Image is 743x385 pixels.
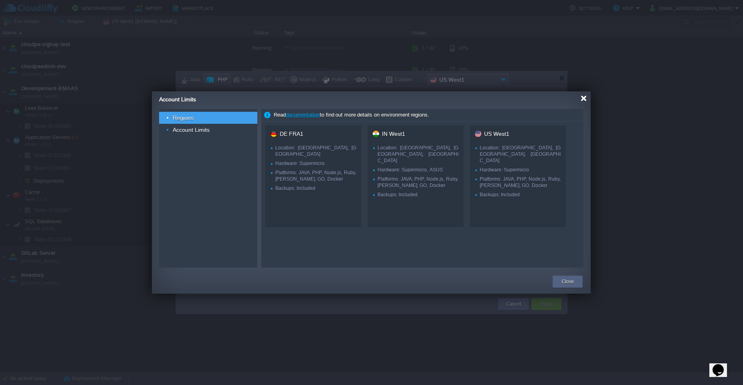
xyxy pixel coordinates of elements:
li: Hardware: Supermicro [475,167,561,176]
li: Location: [GEOGRAPHIC_DATA], [GEOGRAPHIC_DATA], [GEOGRAPHIC_DATA] [373,145,458,164]
div: US West1 [470,131,566,137]
li: Location: [GEOGRAPHIC_DATA], [GEOGRAPHIC_DATA] [271,145,356,157]
span: Account Limits [159,96,196,103]
li: Backups: Included [271,185,356,191]
div: Read to find out more details on environment regions. [261,109,583,121]
a: Regions [172,114,195,121]
li: Platforms: JAVA, PHP, Node.js, Ruby, [PERSON_NAME], GO, Docker [475,176,561,189]
iframe: chat widget [709,353,735,377]
li: Platforms: JAVA, PHP, Node.js, Ruby, [PERSON_NAME], GO, Docker [271,169,356,182]
li: Hardware: Supermicro, ASUS [373,167,458,176]
li: Platforms: JAVA, PHP, Node.js, Ruby, [PERSON_NAME], GO, Docker [373,176,458,189]
li: Backups: Included [373,191,458,198]
li: Backups: Included [475,191,561,198]
li: Location: [GEOGRAPHIC_DATA], [GEOGRAPHIC_DATA], [GEOGRAPHIC_DATA] [475,145,561,164]
div: DE FRA1 [265,131,361,137]
button: Close [561,278,574,286]
div: IN West1 [367,131,464,137]
li: Hardware: Supermicro [271,160,356,169]
a: Account Limits [172,126,211,133]
a: documentation [286,112,320,118]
